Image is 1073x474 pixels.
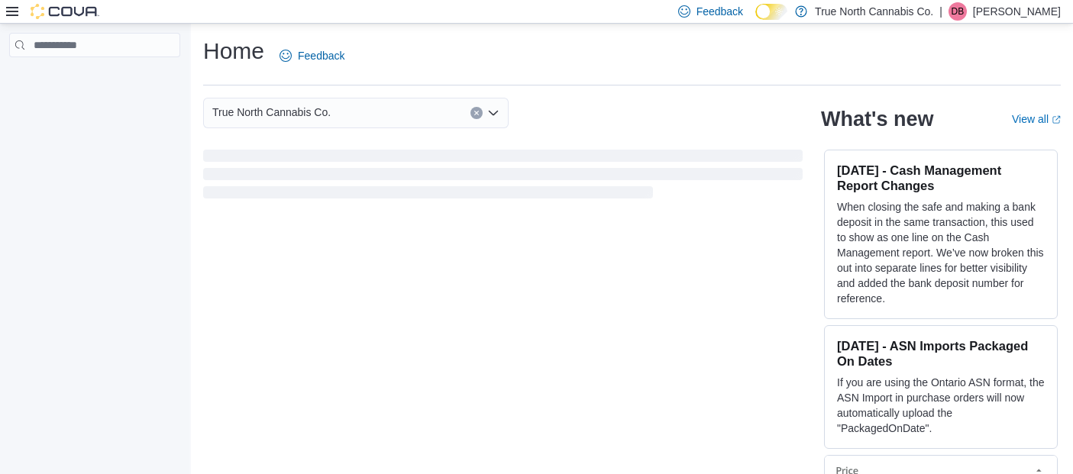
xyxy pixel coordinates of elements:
h1: Home [203,36,264,66]
span: Feedback [696,4,743,19]
p: When closing the safe and making a bank deposit in the same transaction, this used to show as one... [837,199,1045,306]
span: DB [952,2,965,21]
p: If you are using the Ontario ASN format, the ASN Import in purchase orders will now automatically... [837,375,1045,436]
p: | [939,2,942,21]
nav: Complex example [9,60,180,97]
span: Loading [203,153,803,202]
span: Dark Mode [755,20,756,21]
span: Feedback [298,48,344,63]
span: True North Cannabis Co. [212,103,331,121]
p: True North Cannabis Co. [815,2,933,21]
a: View allExternal link [1012,113,1061,125]
img: Cova [31,4,99,19]
div: Devin Bedard [949,2,967,21]
h2: What's new [821,107,933,131]
p: [PERSON_NAME] [973,2,1061,21]
button: Open list of options [487,107,499,119]
h3: [DATE] - Cash Management Report Changes [837,163,1045,193]
input: Dark Mode [755,4,787,20]
h3: [DATE] - ASN Imports Packaged On Dates [837,338,1045,369]
button: Clear input [470,107,483,119]
svg: External link [1052,115,1061,124]
a: Feedback [273,40,351,71]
